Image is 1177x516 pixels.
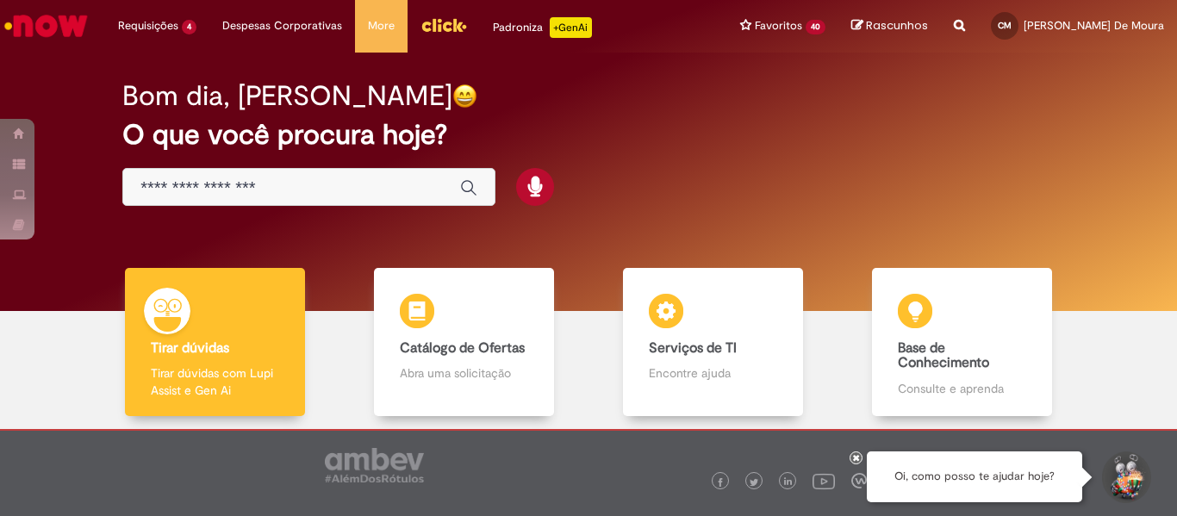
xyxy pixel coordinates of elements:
[750,478,758,487] img: logo_footer_twitter.png
[649,339,737,357] b: Serviços de TI
[122,81,452,111] h2: Bom dia, [PERSON_NAME]
[400,364,529,382] p: Abra uma solicitação
[998,20,1012,31] span: CM
[151,364,280,399] p: Tirar dúvidas com Lupi Assist e Gen Ai
[851,473,867,488] img: logo_footer_workplace.png
[716,478,725,487] img: logo_footer_facebook.png
[325,448,424,482] img: logo_footer_ambev_rotulo_gray.png
[368,17,395,34] span: More
[452,84,477,109] img: happy-face.png
[898,380,1027,397] p: Consulte e aprenda
[122,120,1055,150] h2: O que você procura hoje?
[151,339,229,357] b: Tirar dúvidas
[866,17,928,34] span: Rascunhos
[867,451,1082,502] div: Oi, como posso te ajudar hoje?
[588,268,838,417] a: Serviços de TI Encontre ajuda
[118,17,178,34] span: Requisições
[90,268,339,417] a: Tirar dúvidas Tirar dúvidas com Lupi Assist e Gen Ai
[838,268,1087,417] a: Base de Conhecimento Consulte e aprenda
[806,20,825,34] span: 40
[1024,18,1164,33] span: [PERSON_NAME] De Moura
[493,17,592,38] div: Padroniza
[784,477,793,488] img: logo_footer_linkedin.png
[898,339,989,372] b: Base de Conhecimento
[182,20,196,34] span: 4
[400,339,525,357] b: Catálogo de Ofertas
[550,17,592,38] p: +GenAi
[339,268,588,417] a: Catálogo de Ofertas Abra uma solicitação
[649,364,778,382] p: Encontre ajuda
[755,17,802,34] span: Favoritos
[420,12,467,38] img: click_logo_yellow_360x200.png
[1099,451,1151,503] button: Iniciar Conversa de Suporte
[813,469,835,492] img: logo_footer_youtube.png
[2,9,90,43] img: ServiceNow
[851,18,928,34] a: Rascunhos
[222,17,342,34] span: Despesas Corporativas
